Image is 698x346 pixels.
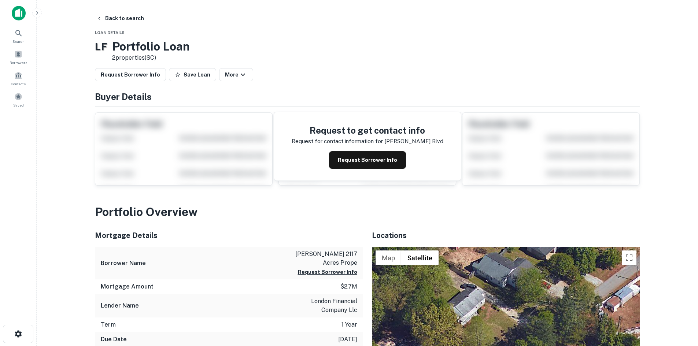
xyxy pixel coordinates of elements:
span: Borrowers [10,60,27,66]
button: Show street map [376,250,401,265]
a: Contacts [2,68,34,88]
h4: Buyer Details [95,90,640,103]
h5: Mortgage Details [95,230,363,241]
a: Search [2,26,34,46]
p: 2 properties (SC) [112,53,190,62]
span: Contacts [11,81,26,87]
h6: Borrower Name [101,259,146,268]
span: Loan Details [95,30,125,35]
iframe: Chat Widget [661,287,698,323]
button: Request Borrower Info [95,68,166,81]
p: london financial company llc [291,297,357,315]
p: Request for contact information for [292,137,383,146]
h6: Term [101,320,116,329]
p: [PERSON_NAME] blvd [384,137,443,146]
p: $2.7m [340,282,357,291]
h4: Request to get contact info [292,124,443,137]
button: Request Borrower Info [298,268,357,276]
h6: Due Date [101,335,127,344]
h5: Locations [372,230,640,241]
p: [DATE] [338,335,357,344]
button: Save Loan [169,68,216,81]
h6: Lender Name [101,301,139,310]
h3: Portfolio Loan [112,40,190,53]
span: Saved [13,102,24,108]
p: L F [95,40,106,54]
p: 1 year [341,320,357,329]
button: More [219,68,253,81]
a: Saved [2,90,34,109]
p: [PERSON_NAME] 2117 acres prope [291,250,357,267]
button: Back to search [93,12,147,25]
button: Request Borrower Info [329,151,406,169]
img: capitalize-icon.png [12,6,26,21]
h3: Portfolio Overview [95,203,640,221]
a: Borrowers [2,47,34,67]
button: Toggle fullscreen view [622,250,636,265]
span: Search [12,38,25,44]
h6: Mortgage Amount [101,282,154,291]
button: Show satellite imagery [401,250,439,265]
